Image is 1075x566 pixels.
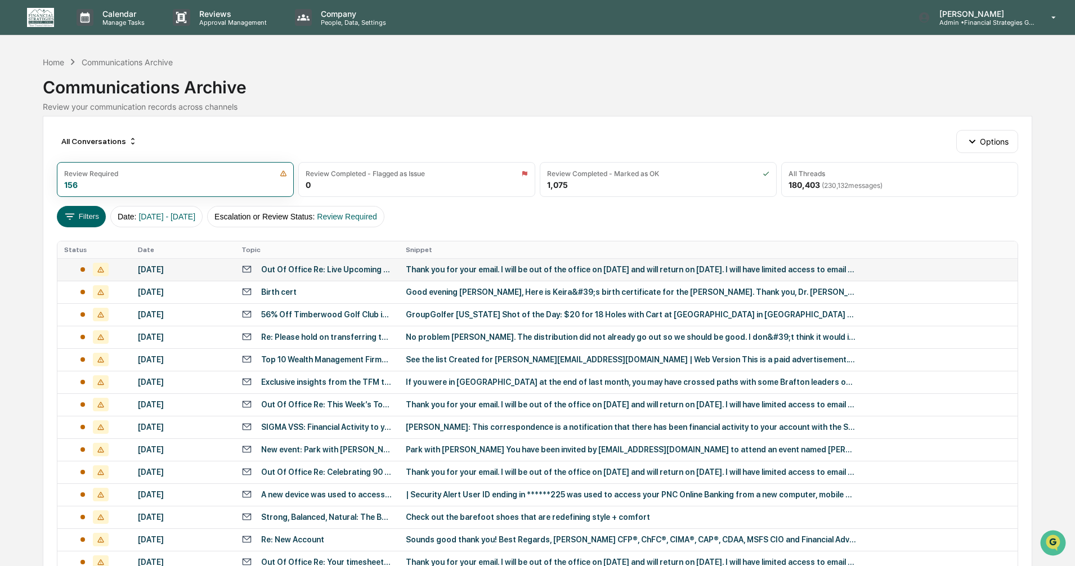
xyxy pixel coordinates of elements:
[190,9,272,19] p: Reviews
[138,535,228,544] div: [DATE]
[11,253,20,262] div: 🔎
[174,123,205,136] button: See all
[261,423,392,432] div: SIGMA VSS: Financial Activity to your State of [US_STATE] Vendor Self Service (VSS) account
[11,173,29,191] img: Jack Rasmussen
[138,355,228,364] div: [DATE]
[57,241,131,258] th: Status
[131,241,235,258] th: Date
[11,142,29,160] img: Jack Rasmussen
[280,170,287,177] img: icon
[35,153,91,162] span: [PERSON_NAME]
[406,288,856,297] div: Good evening [PERSON_NAME], Here is Keira&#39;s birth certificate for the [PERSON_NAME]. Thank yo...
[406,333,856,342] div: No problem [PERSON_NAME]. The distribution did not already go out so we should be good. I don&#39...
[93,183,97,192] span: •
[7,247,75,267] a: 🔎Data Lookup
[110,206,203,227] button: Date:[DATE] - [DATE]
[763,170,769,177] img: icon
[11,86,32,106] img: 1746055101610-c473b297-6a78-478c-a979-82029cc54cd1
[77,226,144,246] a: 🗄️Attestations
[27,8,54,27] img: logo
[261,265,392,274] div: Out Of Office Re: Live Upcoming Webcasts - CE Credits
[11,125,75,134] div: Past conversations
[82,231,91,240] div: 🗄️
[261,445,392,454] div: New event: Park with [PERSON_NAME] @ [DATE] 2pm - 3pm (EDT) ([EMAIL_ADDRESS][DOMAIN_NAME])
[406,265,856,274] div: Thank you for your email. I will be out of the office on [DATE] and will return on [DATE]. I will...
[138,265,228,274] div: [DATE]
[93,19,150,26] p: Manage Tasks
[406,378,856,387] div: If you were in [GEOGRAPHIC_DATA] at the end of last month, you may have crossed paths with some B...
[138,423,228,432] div: [DATE]
[93,153,97,162] span: •
[306,180,311,190] div: 0
[207,206,384,227] button: Escalation or Review Status:Review Required
[23,154,32,163] img: 1746055101610-c473b297-6a78-478c-a979-82029cc54cd1
[43,102,1032,111] div: Review your communication records across channels
[406,310,856,319] div: GroupGolfer [US_STATE] Shot of the Day: $20 for 18 Holes with Cart at [GEOGRAPHIC_DATA] in [GEOGR...
[547,169,659,178] div: Review Completed - Marked as OK
[138,445,228,454] div: [DATE]
[261,355,392,364] div: Top 10 Wealth Management Firms of 2025
[406,513,856,522] div: Check out the barefoot shoes that are redefining style + comfort ͏ ͏ ͏ ͏ ͏ ͏ ͏ ͏ ͏ ͏ ͏ ͏ ͏ ͏ ͏ ͏ ...
[406,535,856,544] div: Sounds good thank you! Best Regards, [PERSON_NAME] CFP®, ChFC®, CIMA®, CAP®, CDAA, MSFS CIO and F...
[43,57,64,67] div: Home
[24,86,44,106] img: 8933085812038_c878075ebb4cc5468115_72.jpg
[11,24,205,42] p: How can we help?
[261,513,392,522] div: Strong, Balanced, Natural: The Best Barefoot Shoes for Women
[306,169,425,178] div: Review Completed - Flagged as Issue
[261,378,392,387] div: Exclusive insights from the TFM trade show
[23,184,32,193] img: 1746055101610-c473b297-6a78-478c-a979-82029cc54cd1
[261,468,392,477] div: Out Of Office Re: Celebrating 90 Years of Advisor Success | Discover Your Future with [PERSON_NAME]
[930,9,1035,19] p: [PERSON_NAME]
[64,169,118,178] div: Review Required
[64,180,78,190] div: 156
[1039,529,1069,559] iframe: Open customer support
[138,288,228,297] div: [DATE]
[7,226,77,246] a: 🖐️Preclearance
[406,355,856,364] div: See the list Created for [PERSON_NAME][EMAIL_ADDRESS][DOMAIN_NAME] | Web Version This is a paid a...
[100,183,123,192] span: [DATE]
[112,279,136,288] span: Pylon
[789,169,825,178] div: All Threads
[235,241,399,258] th: Topic
[261,535,324,544] div: Re: New Account
[406,400,856,409] div: Thank you for your email. I will be out of the office on [DATE] and will return on [DATE]. I will...
[312,19,392,26] p: People, Data, Settings
[138,310,228,319] div: [DATE]
[51,97,159,106] div: We're offline, we'll be back soon
[93,230,140,241] span: Attestations
[11,231,20,240] div: 🖐️
[138,513,228,522] div: [DATE]
[138,400,228,409] div: [DATE]
[261,288,297,297] div: Birth cert
[191,89,205,103] button: Start new chat
[317,212,377,221] span: Review Required
[190,19,272,26] p: Approval Management
[57,132,142,150] div: All Conversations
[399,241,1018,258] th: Snippet
[138,333,228,342] div: [DATE]
[138,490,228,499] div: [DATE]
[93,9,150,19] p: Calendar
[51,86,185,97] div: Start new chat
[261,490,392,499] div: A new device was used to access your PNC Online Banking
[261,310,392,319] div: 56% Off Timberwood Golf Club in [GEOGRAPHIC_DATA]
[23,251,71,263] span: Data Lookup
[79,278,136,288] a: Powered byPylon
[261,333,392,342] div: Re: Please hold on transferring the funds requested.
[82,57,173,67] div: Communications Archive
[138,378,228,387] div: [DATE]
[43,68,1032,97] div: Communications Archive
[138,468,228,477] div: [DATE]
[547,180,568,190] div: 1,075
[261,400,392,409] div: Out Of Office Re: This Week’s Top 5: Fifth Third’s Comerica Deal, Broker Loses Finra Appeal, And ...
[521,170,528,177] img: icon
[23,230,73,241] span: Preclearance
[35,183,91,192] span: [PERSON_NAME]
[406,423,856,432] div: [PERSON_NAME]: This correspondence is a notification that there has been financial activity to yo...
[312,9,392,19] p: Company
[930,19,1035,26] p: Admin • Financial Strategies Group (FSG)
[138,212,195,221] span: [DATE] - [DATE]
[57,206,106,227] button: Filters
